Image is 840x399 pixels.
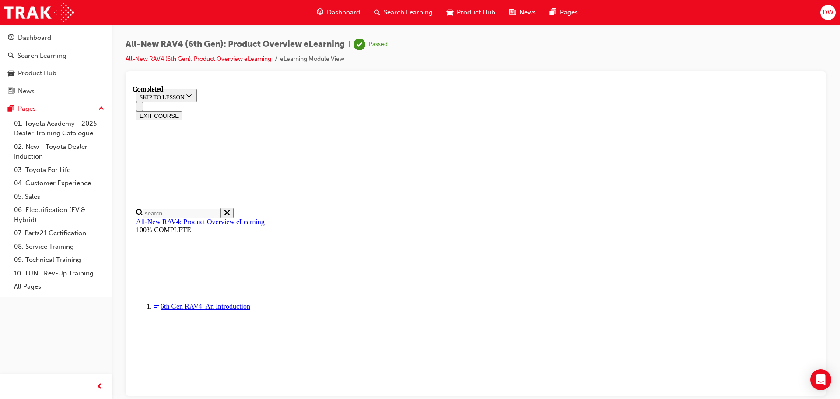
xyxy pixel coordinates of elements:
span: guage-icon [8,34,14,42]
a: All-New RAV4 (6th Gen): Product Overview eLearning [126,55,271,63]
span: Product Hub [457,7,495,18]
a: car-iconProduct Hub [440,4,502,21]
div: 100% COMPLETE [3,141,683,148]
a: Search Learning [3,48,108,64]
span: pages-icon [8,105,14,113]
span: up-icon [98,103,105,115]
button: EXIT COURSE [3,26,50,35]
a: 03. Toyota For Life [10,163,108,177]
a: 08. Service Training [10,240,108,254]
a: All Pages [10,280,108,293]
a: pages-iconPages [543,4,585,21]
div: Open Intercom Messenger [810,369,831,390]
button: SKIP TO LESSON [3,4,64,17]
a: News [3,83,108,99]
button: Close search menu [88,123,101,133]
div: Product Hub [18,68,56,78]
span: search-icon [374,7,380,18]
span: car-icon [8,70,14,78]
span: news-icon [8,88,14,95]
span: guage-icon [317,7,323,18]
span: Dashboard [327,7,360,18]
button: Pages [3,101,108,117]
button: DW [820,5,836,20]
span: Search Learning [384,7,433,18]
div: News [18,86,35,96]
span: learningRecordVerb_PASS-icon [353,39,365,50]
span: pages-icon [550,7,556,18]
div: Pages [18,104,36,114]
div: Dashboard [18,33,51,43]
button: DashboardSearch LearningProduct HubNews [3,28,108,101]
img: Trak [4,3,74,22]
a: 04. Customer Experience [10,177,108,190]
span: All-New RAV4 (6th Gen): Product Overview eLearning [126,39,345,49]
span: prev-icon [96,381,103,392]
a: 10. TUNE Rev-Up Training [10,267,108,280]
a: All-New RAV4: Product Overview eLearning [3,133,132,140]
a: 05. Sales [10,190,108,204]
a: 02. New - Toyota Dealer Induction [10,140,108,163]
a: 01. Toyota Academy - 2025 Dealer Training Catalogue [10,117,108,140]
a: 09. Technical Training [10,253,108,267]
span: news-icon [509,7,516,18]
li: eLearning Module View [280,54,344,64]
a: news-iconNews [502,4,543,21]
span: car-icon [447,7,453,18]
span: DW [822,7,833,18]
div: Passed [369,40,388,49]
span: search-icon [8,52,14,60]
a: Dashboard [3,30,108,46]
a: guage-iconDashboard [310,4,367,21]
span: News [519,7,536,18]
span: SKIP TO LESSON [7,8,61,15]
span: Pages [560,7,578,18]
input: Search [10,124,88,133]
a: Product Hub [3,65,108,81]
span: | [348,39,350,49]
a: search-iconSearch Learning [367,4,440,21]
button: Close navigation menu [3,17,10,26]
a: 07. Parts21 Certification [10,226,108,240]
a: 06. Electrification (EV & Hybrid) [10,203,108,226]
div: Search Learning [17,51,66,61]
